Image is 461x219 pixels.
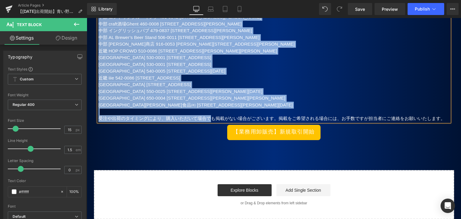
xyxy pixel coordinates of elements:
[8,159,82,163] div: Letter Spacing
[189,3,203,15] a: Desktop
[12,63,363,70] p: [GEOGRAPHIC_DATA] [STREET_ADDRESS]
[12,57,363,64] p: 近畿 iiie 542-0086 [STREET_ADDRESS]
[8,67,82,71] div: Text Styles
[17,22,42,27] span: Text Block
[8,93,82,97] div: Font Weight
[87,3,117,15] a: New Library
[12,77,363,84] p: [GEOGRAPHIC_DATA] 650-0004 [STREET_ADDRESS][PERSON_NAME][PERSON_NAME]
[441,199,455,213] div: Open Intercom Messenger
[408,3,444,15] button: Publish
[17,183,358,187] p: or Drag & Drop elements from left sidebar
[67,187,81,197] div: %
[131,166,185,178] a: Explore Blocks
[355,6,365,12] span: Save
[12,84,363,91] p: [GEOGRAPHIC_DATA][PERSON_NAME]食品㈲ [STREET_ADDRESS][PERSON_NAME][DATE]
[98,6,113,12] span: Library
[12,16,363,23] p: 中部 AL Brewer’s Beer Stand 506-0011 [STREET_ADDRESS][PERSON_NAME]
[415,7,430,11] span: Publish
[12,50,363,57] p: [GEOGRAPHIC_DATA] 540-0005 [STREET_ADDRESS][DATE]
[12,9,363,16] p: 中部 イングリッシュパブ 479-0837 [STREET_ADDRESS][PERSON_NAME]
[140,107,234,122] a: 【業務用卸販売】新規取引開始
[76,148,81,152] span: em
[12,3,363,10] p: 中部 craft酒場Ghent 460-0008 [STREET_ADDRESS][PERSON_NAME]
[12,23,363,30] p: 中部 [PERSON_NAME]商店 916-0053 [PERSON_NAME][STREET_ADDRESS][PERSON_NAME]
[218,3,232,15] a: Tablet
[232,3,247,15] a: Mobile
[20,77,34,82] b: Custom
[333,3,345,15] button: Redo
[18,9,76,14] span: 【[DATE]出荷開始】青い野球チームを応援するビールの新作が入荷！「Monkish Brewing」取扱い店一覧
[18,3,87,8] a: Article Pages
[8,118,82,123] div: Font Size
[8,179,82,183] div: Text Color
[76,128,81,132] span: px
[19,188,57,195] input: Color
[12,43,363,50] p: [GEOGRAPHIC_DATA] 530-0001 [STREET_ADDRESS]
[203,3,218,15] a: Laptop
[12,36,363,43] p: [GEOGRAPHIC_DATA] 530-0001 [STREET_ADDRESS]
[8,51,32,59] div: Typography
[8,204,82,208] div: Font
[8,139,82,143] div: Line Height
[319,3,331,15] button: Undo
[12,70,363,77] p: [GEOGRAPHIC_DATA] 550-0025 [STREET_ADDRESS][PERSON_NAME][DATE]
[447,3,459,15] button: More
[190,166,244,178] a: Add Single Section
[375,3,405,15] a: Preview
[76,168,81,172] span: px
[382,6,398,12] span: Preview
[12,98,358,103] span: 受注や出荷のタイミングにより、購入いただいて場合でも掲載がない場合がございます。掲載をご希望される場合には、お手数ですが担当者にご連絡をお願いいたします。
[146,110,228,118] span: 【業務用卸販売】新規取引開始
[12,30,363,37] p: 近畿 HOP CROWD 510-0086 [STREET_ADDRESS][PERSON_NAME][PERSON_NAME]
[13,102,35,107] b: Regular 400
[45,31,88,45] a: Design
